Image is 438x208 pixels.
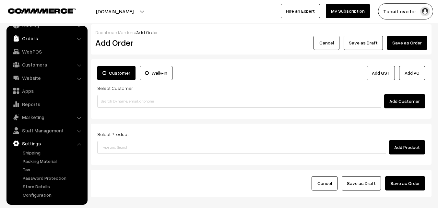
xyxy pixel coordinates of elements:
button: Save as Order [387,36,427,50]
a: Reports [8,98,85,110]
button: Add Product [389,140,425,154]
label: Select Product [97,131,129,138]
a: Settings [8,138,85,149]
a: orders [121,30,135,35]
button: Save as Draft [344,36,383,50]
img: COMMMERCE [8,8,76,13]
a: Customers [8,59,85,70]
a: Shipping [21,149,85,156]
button: Cancel [312,176,337,190]
button: Save as Draft [342,176,381,190]
a: Marketing [8,111,85,123]
a: Staff Management [8,125,85,136]
input: Type and Search [97,141,386,154]
label: Customer [97,66,136,80]
a: Packing Material [21,158,85,165]
button: Add Customer [384,94,425,108]
button: Cancel [314,36,339,50]
button: [DOMAIN_NAME] [73,3,156,19]
a: Password Protection [21,175,85,181]
button: Tunai Love for… [378,3,433,19]
a: My Subscription [326,4,370,18]
input: Search by name, email, or phone [97,95,381,108]
a: Tax [21,166,85,173]
span: Add Order [136,30,158,35]
a: Dashboard [95,30,119,35]
label: Select Customer [97,85,133,92]
img: user [420,6,430,16]
a: Hire an Expert [281,4,320,18]
a: Apps [8,85,85,97]
a: Add GST [367,66,395,80]
button: Save as Order [385,176,425,190]
h2: Add Order [95,38,199,48]
a: Orders [8,32,85,44]
a: Website [8,72,85,84]
label: Walk-In [140,66,172,80]
a: Store Details [21,183,85,190]
div: / / [95,29,427,36]
a: WebPOS [8,46,85,57]
button: Add PO [399,66,425,80]
a: COMMMERCE [8,6,65,14]
a: Configuration [21,191,85,198]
